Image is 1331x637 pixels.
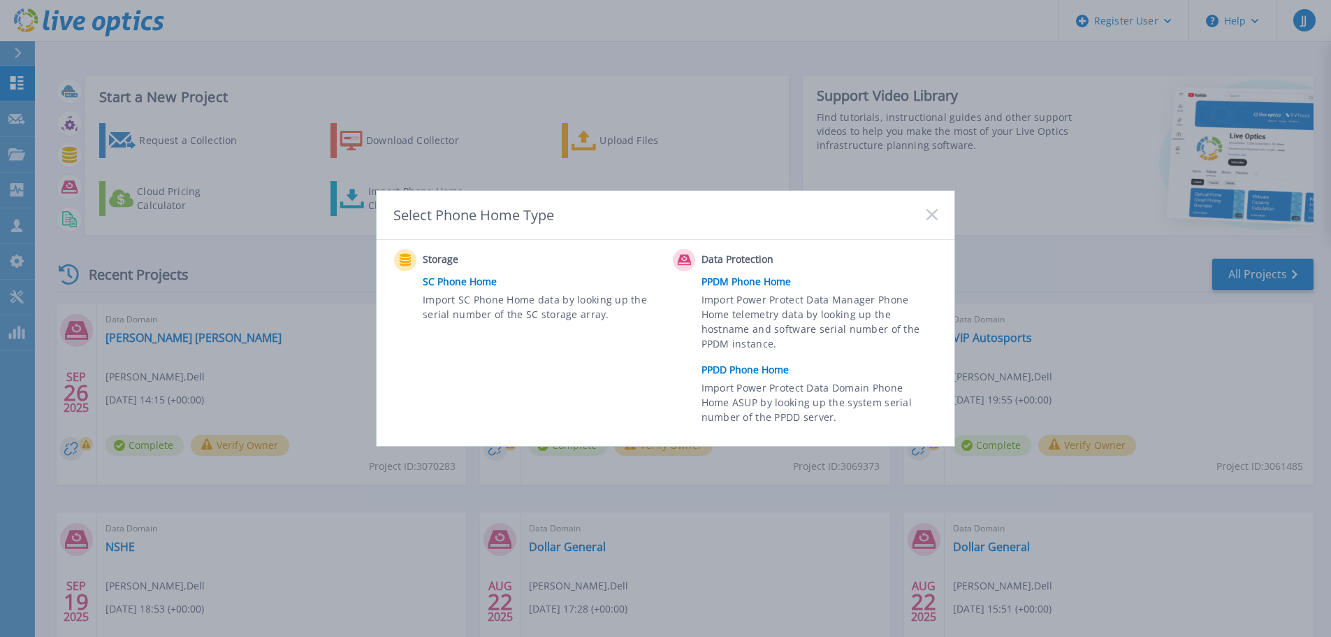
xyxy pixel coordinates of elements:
[423,252,562,269] span: Storage
[423,292,655,324] span: Import SC Phone Home data by looking up the serial number of the SC storage array.
[701,252,841,269] span: Data Protection
[701,271,945,292] a: PPDM Phone Home
[701,359,945,380] a: PPDD Phone Home
[423,271,666,292] a: SC Phone Home
[393,206,555,224] div: Select Phone Home Type
[701,292,934,357] span: Import Power Protect Data Manager Phone Home telemetry data by looking up the hostname and softwa...
[701,380,934,429] span: Import Power Protect Data Domain Phone Home ASUP by looking up the system serial number of the PP...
